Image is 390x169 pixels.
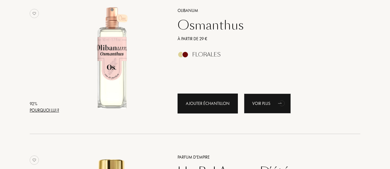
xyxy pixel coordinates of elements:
div: animation [276,97,288,109]
a: Osmanthus [173,18,351,33]
a: Florales [173,53,351,60]
div: Ajouter échantillon [178,94,238,113]
a: Voir plusanimation [244,94,291,113]
div: Florales [192,51,221,58]
div: 92 % [30,101,59,107]
img: Osmanthus Olibanum [61,6,163,109]
a: Olibanum [173,7,351,14]
a: À partir de 29 € [173,36,351,42]
div: Voir plus [244,94,291,113]
a: Parfum d'Empire [173,154,351,160]
img: no_like_p.png [30,9,39,18]
div: Pourquoi lui ? [30,107,59,113]
img: no_like_p.png [30,156,39,165]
